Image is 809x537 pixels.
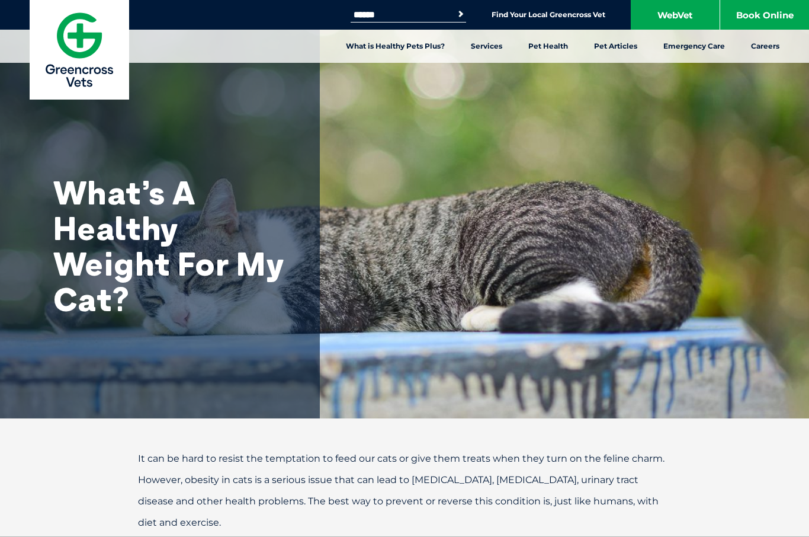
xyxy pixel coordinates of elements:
[455,8,467,20] button: Search
[738,30,792,63] a: Careers
[53,175,290,317] h1: What’s A Healthy Weight For My Cat?
[581,30,650,63] a: Pet Articles
[138,453,664,528] span: It can be hard to resist the temptation to feed our cats or give them treats when they turn on th...
[492,10,605,20] a: Find Your Local Greencross Vet
[650,30,738,63] a: Emergency Care
[333,30,458,63] a: What is Healthy Pets Plus?
[458,30,515,63] a: Services
[515,30,581,63] a: Pet Health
